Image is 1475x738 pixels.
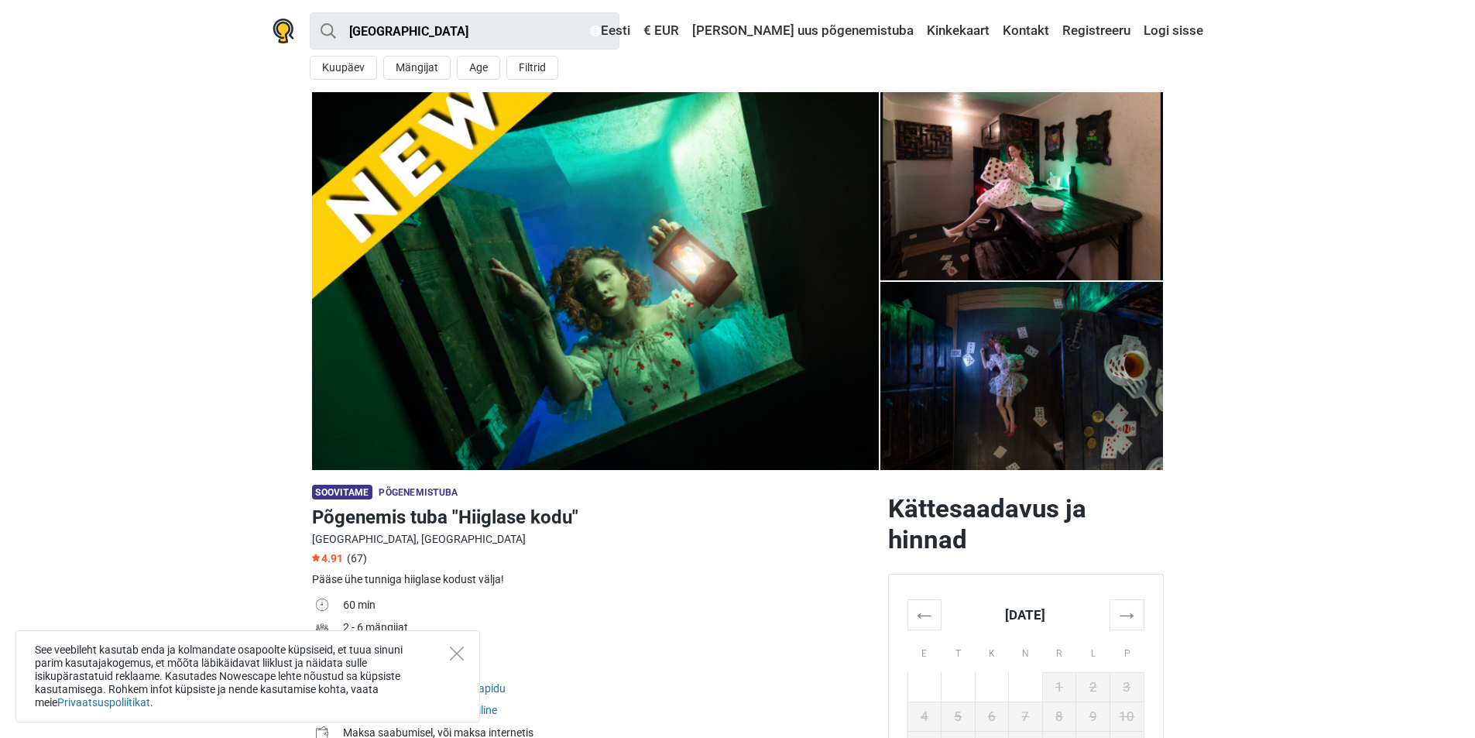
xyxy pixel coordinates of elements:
[1009,702,1043,731] td: 7
[907,630,942,672] th: E
[590,26,601,36] img: Eesti
[1076,702,1110,731] td: 9
[1110,672,1144,702] td: 3
[975,702,1009,731] td: 6
[1110,599,1144,630] th: →
[312,92,879,470] a: Põgenemis tuba "Hiiglase kodu" photo 12
[379,487,458,498] span: Põgenemistuba
[907,599,942,630] th: ←
[312,554,320,561] img: Star
[586,17,634,45] a: Eesti
[1140,17,1203,45] a: Logi sisse
[999,17,1053,45] a: Kontakt
[1009,630,1043,672] th: N
[888,493,1164,555] h2: Kättesaadavus ja hinnad
[343,663,876,701] td: , ,
[347,552,367,565] span: (67)
[273,19,294,43] img: Nowescape logo
[1042,672,1076,702] td: 1
[57,696,150,709] a: Privaatsuspoliitikat
[880,282,1164,470] a: Põgenemis tuba "Hiiglase kodu" photo 4
[383,56,451,80] button: Mängijat
[312,503,876,531] h1: Põgenemis tuba "Hiiglase kodu"
[312,572,876,588] div: Pääse ühe tunniga hiiglase kodust välja!
[923,17,993,45] a: Kinkekaart
[506,56,558,80] button: Filtrid
[310,56,377,80] button: Kuupäev
[15,630,480,723] div: See veebileht kasutab enda ja kolmandate osapoolte küpsiseid, et tuua sinuni parim kasutajakogemu...
[975,630,1009,672] th: K
[343,664,876,681] div: Väga hea:
[343,596,876,618] td: 60 min
[688,17,918,45] a: [PERSON_NAME] uus põgenemistuba
[450,647,464,661] button: Close
[942,630,976,672] th: T
[343,701,876,723] td: , ,
[1042,630,1076,672] th: R
[1110,702,1144,731] td: 10
[1076,630,1110,672] th: L
[880,282,1164,470] img: Põgenemis tuba "Hiiglase kodu" photo 5
[907,702,942,731] td: 4
[942,702,976,731] td: 5
[343,618,876,640] td: 2 - 6 mängijat
[880,92,1164,280] a: Põgenemis tuba "Hiiglase kodu" photo 3
[640,17,683,45] a: € EUR
[312,552,343,565] span: 4.91
[310,12,619,50] input: proovi “Tallinn”
[457,56,500,80] button: Age
[1110,630,1144,672] th: P
[1076,672,1110,702] td: 2
[942,599,1110,630] th: [DATE]
[312,531,876,547] div: [GEOGRAPHIC_DATA], [GEOGRAPHIC_DATA]
[1042,702,1076,731] td: 8
[1058,17,1134,45] a: Registreeru
[312,485,373,499] span: Soovitame
[880,92,1164,280] img: Põgenemis tuba "Hiiglase kodu" photo 4
[312,92,879,470] img: Põgenemis tuba "Hiiglase kodu" photo 13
